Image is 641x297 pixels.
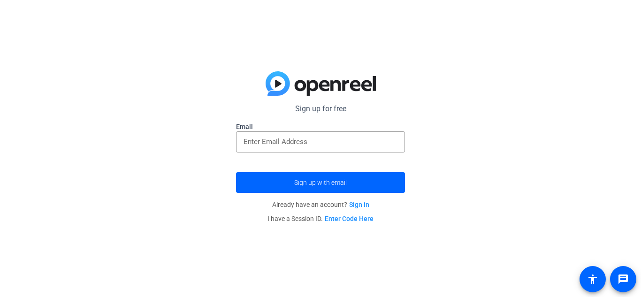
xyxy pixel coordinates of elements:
mat-icon: accessibility [587,274,598,285]
img: blue-gradient.svg [266,71,376,96]
button: Sign up with email [236,172,405,193]
mat-icon: message [618,274,629,285]
label: Email [236,122,405,131]
span: Already have an account? [272,201,369,208]
a: Sign in [349,201,369,208]
a: Enter Code Here [325,215,374,222]
p: Sign up for free [236,103,405,114]
span: I have a Session ID. [267,215,374,222]
input: Enter Email Address [244,136,397,147]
